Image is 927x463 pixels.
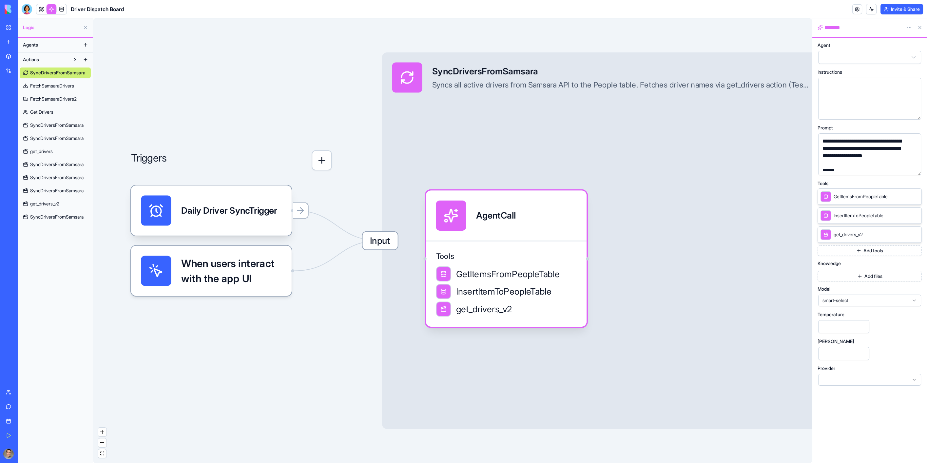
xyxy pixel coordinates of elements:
div: AgentCall [476,209,516,222]
span: Actions [23,56,39,63]
span: Get Drivers [30,109,53,115]
a: get_drivers_v2 [20,199,91,209]
span: Prompt [818,125,833,130]
span: GetItemsFromPeopleTable [456,268,560,280]
div: Syncs all active drivers from Samsara API to the People table. Fetches driver names via get_drive... [432,80,809,90]
span: get_drivers [30,148,53,155]
span: GetItemsFromPeopleTable [834,193,888,200]
span: SyncDriversFromSamsara [30,135,84,142]
span: Agents [23,42,38,48]
span: smart-select [822,297,909,304]
button: Agents [20,40,80,50]
span: FetchSamsaraDrivers2 [30,96,77,102]
button: fit view [98,449,106,458]
p: Triggers [131,150,167,170]
a: SyncDriversFromSamsara [20,185,91,196]
span: get_drivers_v2 [30,201,59,207]
div: Daily Driver SyncTrigger [181,204,277,217]
img: 1622898032956_y0huiv.jpg [3,449,14,459]
span: SyncDriversFromSamsara [30,174,84,181]
span: get_drivers_v2 [834,231,863,238]
a: SyncDriversFromSamsara [20,212,91,222]
div: When users interact with the app UI [131,246,292,296]
a: SyncDriversFromSamsara [20,133,91,144]
span: Model [818,287,830,291]
span: Agent [818,43,830,48]
button: Invite & Share [880,4,923,14]
span: Logic [23,24,80,31]
span: SyncDriversFromSamsara [30,187,84,194]
div: AgentCallToolsGetItemsFromPeopleTableInsertItemToPeopleTableget_drivers_v2 [426,190,627,327]
a: FetchSamsaraDrivers [20,81,91,91]
span: InsertItemToPeopleTable [456,285,551,298]
span: When users interact with the app UI [181,256,281,286]
span: Provider [818,366,835,371]
span: SyncDriversFromSamsara [30,214,84,220]
div: Daily Driver SyncTrigger [131,185,332,236]
span: [PERSON_NAME] [818,339,854,344]
a: SyncDriversFromSamsara [20,120,91,130]
div: SyncDriversFromSamsara [432,65,809,77]
span: Tools [818,181,828,186]
span: Driver Dispatch Board [71,5,124,13]
g: Edge from 68e6b64a8a5621c7209affe3 to 68e6b644de50702a56c830bc [294,211,379,241]
img: logo [5,5,45,14]
a: FetchSamsaraDrivers2 [20,94,91,104]
button: Add files [818,271,922,281]
a: SyncDriversFromSamsara [20,68,91,78]
span: Tools [436,251,576,261]
span: FetchSamsaraDrivers [30,83,74,89]
a: SyncDriversFromSamsara [20,159,91,170]
div: Triggers [131,110,332,296]
button: Actions [20,54,70,65]
button: zoom in [98,428,106,436]
span: get_drivers_v2 [456,303,512,315]
span: SyncDriversFromSamsara [30,122,84,128]
a: Get Drivers [20,107,91,117]
span: Knowledge [818,261,841,266]
span: Input [362,232,397,250]
div: InputSyncDriversFromSamsaraSyncs all active drivers from Samsara API to the People table. Fetches... [382,52,889,429]
span: InsertItemToPeopleTable [834,212,883,219]
a: get_drivers [20,146,91,157]
button: zoom out [98,438,106,447]
span: SyncDriversFromSamsara [30,161,84,168]
span: Instructions [818,70,842,74]
span: Temperature [818,312,844,317]
span: SyncDriversFromSamsara [30,69,86,76]
a: SyncDriversFromSamsara [20,172,91,183]
button: Add tools [818,245,922,256]
g: Edge from UI_TRIGGERS to 68e6b644de50702a56c830bc [294,241,379,271]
